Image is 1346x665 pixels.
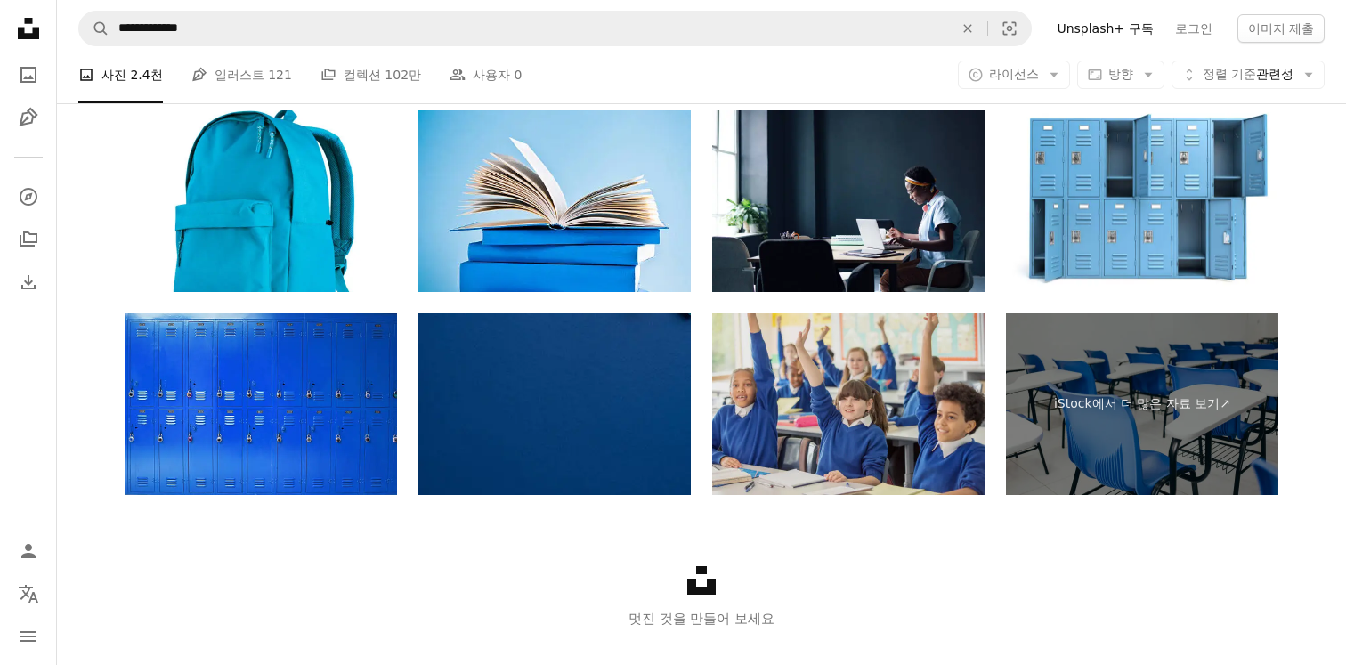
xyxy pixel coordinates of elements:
[958,61,1070,89] button: 라이선스
[11,533,46,569] a: 로그인 / 가입
[78,11,1032,46] form: 사이트 전체에서 이미지 찾기
[988,12,1031,45] button: 시각적 검색
[989,67,1039,81] span: 라이선스
[11,264,46,300] a: 다운로드 내역
[268,65,292,85] span: 121
[11,576,46,612] button: 언어
[11,222,46,257] a: 컬렉션
[515,65,523,85] span: 0
[11,11,46,50] a: 홈 — Unsplash
[418,313,691,495] img: 연필, 공책, 가위, 물감을 포함한 학교 수직 필수품이 파란 종이에 가지런히 정리되어 있습니다.
[1006,313,1278,495] a: iStock에서 더 많은 자료 보기↗
[79,12,109,45] button: Unsplash 검색
[191,46,292,103] a: 일러스트 121
[11,57,46,93] a: 사진
[125,313,397,495] img: 블루 고등학교 라커
[1164,14,1223,43] a: 로그인
[1203,67,1256,81] span: 정렬 기준
[11,179,46,215] a: 탐색
[450,46,522,103] a: 사용자 0
[1172,61,1325,89] button: 정렬 기준관련성
[125,110,397,292] img: 흰색, 배낭, 책가방에 고립 된 파란색 배낭. 단일 개체입니다.
[1108,67,1133,81] span: 방향
[712,110,985,292] img: 도서관에서 학교 프로젝트에서 일하는 대학생
[320,46,421,103] a: 컬렉션 102만
[1203,66,1293,84] span: 관련성
[712,313,985,495] img: 교실에서 손을 들고 있는 파란색 교복을 입은 초등학생
[418,110,691,292] img: 개설됨 예약 위에 쌓다 블루 교재들, 지식
[1006,110,1278,292] img: 흰색으로 격리 된 열린 문이있는 금속 사물함 상자.
[11,619,46,654] button: 메뉴
[57,608,1346,629] p: 멋진 것을 만들어 보세요
[1237,14,1325,43] button: 이미지 제출
[11,100,46,135] a: 일러스트
[1046,14,1164,43] a: Unsplash+ 구독
[1077,61,1164,89] button: 방향
[385,65,421,85] span: 102만
[948,12,987,45] button: 삭제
